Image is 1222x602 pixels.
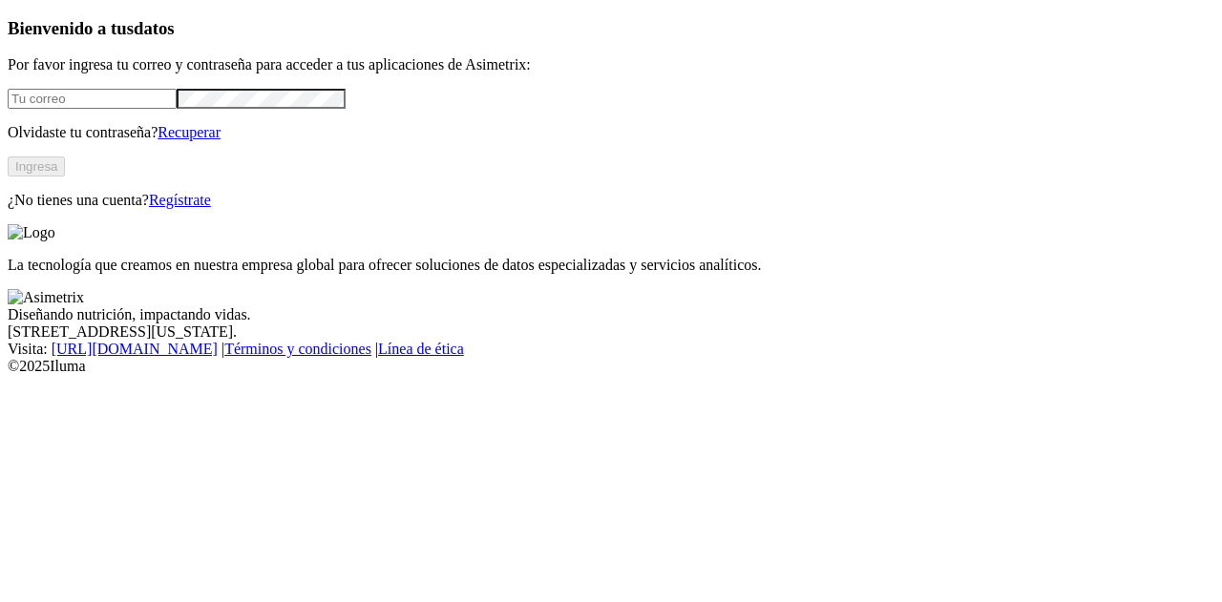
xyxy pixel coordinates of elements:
[224,341,371,357] a: Términos y condiciones
[8,56,1214,73] p: Por favor ingresa tu correo y contraseña para acceder a tus aplicaciones de Asimetrix:
[52,341,218,357] a: [URL][DOMAIN_NAME]
[8,341,1214,358] div: Visita : | |
[158,124,221,140] a: Recuperar
[8,124,1214,141] p: Olvidaste tu contraseña?
[8,18,1214,39] h3: Bienvenido a tus
[378,341,464,357] a: Línea de ética
[149,192,211,208] a: Regístrate
[8,224,55,241] img: Logo
[8,358,1214,375] div: © 2025 Iluma
[8,89,177,109] input: Tu correo
[8,192,1214,209] p: ¿No tienes una cuenta?
[8,257,1214,274] p: La tecnología que creamos en nuestra empresa global para ofrecer soluciones de datos especializad...
[8,156,65,176] button: Ingresa
[8,289,84,306] img: Asimetrix
[8,306,1214,323] div: Diseñando nutrición, impactando vidas.
[134,18,175,38] span: datos
[8,323,1214,341] div: [STREET_ADDRESS][US_STATE].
